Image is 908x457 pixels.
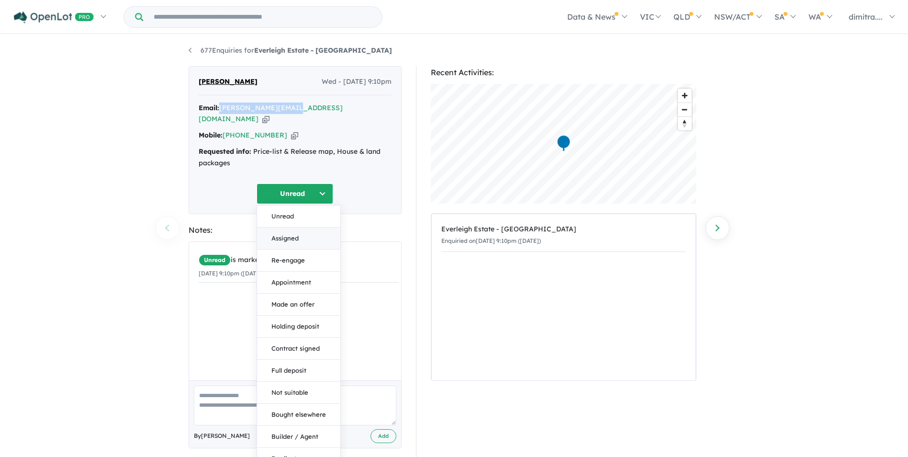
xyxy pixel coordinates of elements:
[257,206,340,228] button: Unread
[189,46,392,55] a: 677Enquiries forEverleigh Estate - [GEOGRAPHIC_DATA]
[441,219,686,252] a: Everleigh Estate - [GEOGRAPHIC_DATA]Enquiried on[DATE] 9:10pm ([DATE])
[257,183,333,204] button: Unread
[441,237,541,244] small: Enquiried on [DATE] 9:10pm ([DATE])
[322,76,392,88] span: Wed - [DATE] 9:10pm
[257,404,340,426] button: Bought elsewhere
[223,131,287,139] a: [PHONE_NUMBER]
[199,147,251,156] strong: Requested info:
[291,130,298,140] button: Copy
[199,76,258,88] span: [PERSON_NAME]
[189,224,402,237] div: Notes:
[257,228,340,250] button: Assigned
[14,11,94,23] img: Openlot PRO Logo White
[257,426,340,448] button: Builder / Agent
[199,103,219,112] strong: Email:
[257,360,340,382] button: Full deposit
[431,84,696,204] canvas: Map
[257,294,340,316] button: Made an offer
[431,66,696,79] div: Recent Activities:
[370,429,396,443] button: Add
[849,12,883,22] span: dimitra....
[199,270,264,277] small: [DATE] 9:10pm ([DATE])
[199,254,399,266] div: is marked.
[257,338,340,360] button: Contract signed
[678,117,692,130] span: Reset bearing to north
[199,146,392,169] div: Price-list & Release map, House & land packages
[257,272,340,294] button: Appointment
[441,224,686,235] div: Everleigh Estate - [GEOGRAPHIC_DATA]
[199,103,343,124] a: [PERSON_NAME][EMAIL_ADDRESS][DOMAIN_NAME]
[556,135,571,152] div: Map marker
[257,382,340,404] button: Not suitable
[199,131,223,139] strong: Mobile:
[194,431,250,441] span: By [PERSON_NAME]
[189,45,720,57] nav: breadcrumb
[199,254,231,266] span: Unread
[257,316,340,338] button: Holding deposit
[145,7,380,27] input: Try estate name, suburb, builder or developer
[678,89,692,103] button: Zoom in
[262,114,269,124] button: Copy
[678,103,692,116] button: Zoom out
[254,46,392,55] strong: Everleigh Estate - [GEOGRAPHIC_DATA]
[257,250,340,272] button: Re-engage
[678,103,692,116] span: Zoom out
[678,116,692,130] button: Reset bearing to north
